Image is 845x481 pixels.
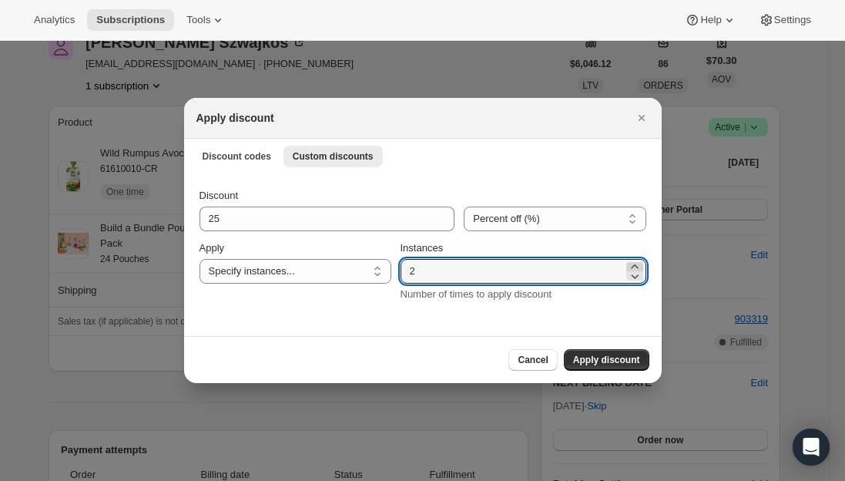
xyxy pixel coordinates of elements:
[87,9,174,31] button: Subscriptions
[793,429,830,466] div: Open Intercom Messenger
[177,9,235,31] button: Tools
[631,107,652,129] button: Close
[774,14,811,26] span: Settings
[573,354,640,366] span: Apply discount
[508,349,557,371] button: Cancel
[203,150,271,163] span: Discount codes
[25,9,84,31] button: Analytics
[676,9,746,31] button: Help
[184,173,662,336] div: Custom discounts
[200,190,239,201] span: Discount
[34,14,75,26] span: Analytics
[293,150,374,163] span: Custom discounts
[196,110,274,126] h2: Apply discount
[564,349,649,371] button: Apply discount
[193,146,280,167] button: Discount codes
[200,242,225,254] span: Apply
[749,9,820,31] button: Settings
[283,146,383,167] button: Custom discounts
[96,14,165,26] span: Subscriptions
[401,242,444,254] span: Instances
[518,354,548,366] span: Cancel
[401,288,552,300] span: Number of times to apply discount
[700,14,721,26] span: Help
[186,14,210,26] span: Tools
